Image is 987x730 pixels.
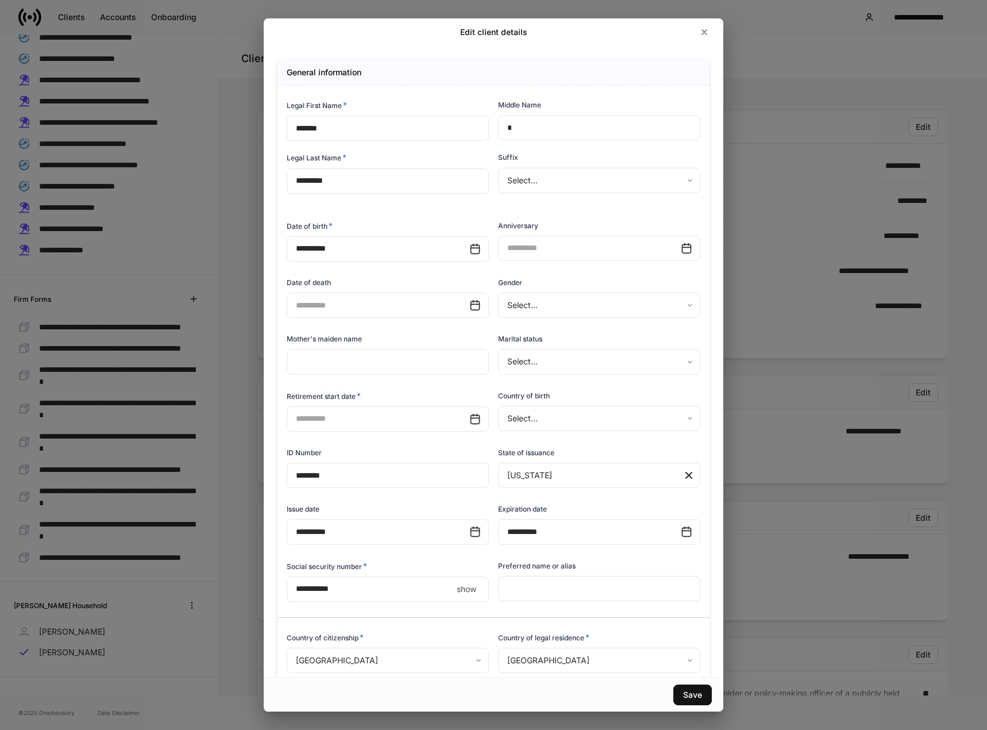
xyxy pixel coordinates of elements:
[498,447,554,458] h6: State of issuance
[498,632,589,643] h6: Country of legal residence
[287,67,361,78] h5: General information
[498,560,576,571] h6: Preferred name or alias
[287,390,361,402] h6: Retirement start date
[287,632,364,643] h6: Country of citizenship
[287,99,347,111] h6: Legal First Name
[287,277,331,288] h6: Date of death
[287,504,319,514] h6: Issue date
[498,99,541,110] h6: Middle Name
[673,685,712,705] button: Save
[457,583,476,595] p: show
[498,349,700,374] div: Select...
[498,504,547,514] h6: Expiration date
[460,26,527,38] h2: Edit client details
[287,648,488,673] div: [GEOGRAPHIC_DATA]
[498,168,700,193] div: Select...
[498,406,700,431] div: Select...
[498,152,518,163] h6: Suffix
[498,463,682,488] div: [US_STATE]
[287,560,367,572] h6: Social security number
[498,220,538,231] h6: Anniversary
[287,152,346,163] h6: Legal Last Name
[498,390,550,401] h6: Country of birth
[683,691,702,699] div: Save
[498,648,700,673] div: [GEOGRAPHIC_DATA]
[287,447,322,458] h6: ID Number
[498,277,522,288] h6: Gender
[498,333,542,344] h6: Marital status
[498,293,700,318] div: Select...
[287,333,362,344] h6: Mother's maiden name
[287,220,333,232] h6: Date of birth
